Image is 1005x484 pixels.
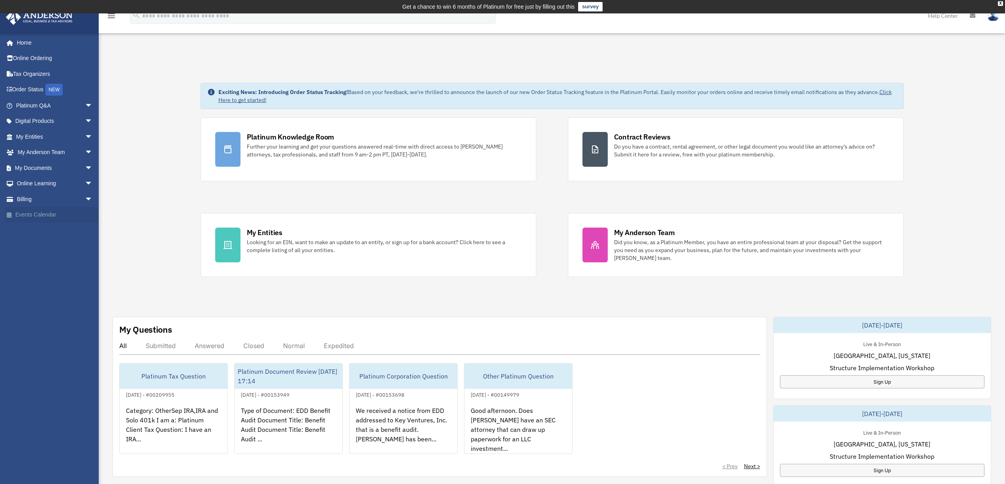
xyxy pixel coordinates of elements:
[568,117,904,181] a: Contract Reviews Do you have a contract, rental agreement, or other legal document you would like...
[45,84,63,96] div: NEW
[234,363,343,454] a: Platinum Document Review [DATE] 17:14[DATE] - #00153949Type of Document: EDD Benefit Audit Docume...
[349,399,457,461] div: We received a notice from EDD addressed to Key Ventures, Inc. that is a benefit audit. [PERSON_NA...
[247,228,282,237] div: My Entities
[243,342,264,350] div: Closed
[247,238,522,254] div: Looking for an EIN, want to make an update to an entity, or sign up for a bank account? Click her...
[857,428,907,436] div: Live & In-Person
[235,390,296,398] div: [DATE] - #00153949
[107,11,116,21] i: menu
[85,191,101,207] span: arrow_drop_down
[6,51,105,66] a: Online Ordering
[614,132,671,142] div: Contract Reviews
[6,35,101,51] a: Home
[247,143,522,158] div: Further your learning and get your questions answered real-time with direct access to [PERSON_NAM...
[120,363,227,389] div: Platinum Tax Question
[6,207,105,223] a: Events Calendar
[568,213,904,277] a: My Anderson Team Did you know, as a Platinum Member, you have an entire professional team at your...
[744,462,760,470] a: Next >
[614,238,889,262] div: Did you know, as a Platinum Member, you have an entire professional team at your disposal? Get th...
[402,2,575,11] div: Get a chance to win 6 months of Platinum for free just by filling out this
[235,399,342,461] div: Type of Document: EDD Benefit Audit Document Title: Benefit Audit Document Title: Benefit Audit ...
[247,132,334,142] div: Platinum Knowledge Room
[85,145,101,161] span: arrow_drop_down
[4,9,75,25] img: Anderson Advisors Platinum Portal
[6,129,105,145] a: My Entitiesarrow_drop_down
[830,452,934,461] span: Structure Implementation Workshop
[218,89,892,104] a: Click Here to get started!
[987,10,999,21] img: User Pic
[6,191,105,207] a: Billingarrow_drop_down
[120,390,181,398] div: [DATE] - #00209955
[107,14,116,21] a: menu
[120,399,227,461] div: Category: OtherSep IRA,IRA and Solo 401k I am a: Platinum Client Tax Question: I have an IRA...
[6,160,105,176] a: My Documentsarrow_drop_down
[6,176,105,192] a: Online Learningarrow_drop_down
[119,324,172,335] div: My Questions
[85,129,101,145] span: arrow_drop_down
[195,342,224,350] div: Answered
[218,88,897,104] div: Based on your feedback, we're thrilled to announce the launch of our new Order Status Tracking fe...
[349,390,411,398] div: [DATE] - #00153698
[774,317,991,333] div: [DATE]-[DATE]
[349,363,457,389] div: Platinum Corporation Question
[464,399,572,461] div: Good afternoon. Does [PERSON_NAME] have an SEC attorney that can draw up paperwork for an LLC inv...
[235,363,342,389] div: Platinum Document Review [DATE] 17:14
[324,342,354,350] div: Expedited
[218,89,348,96] strong: Exciting News: Introducing Order Status Tracking!
[349,363,458,454] a: Platinum Corporation Question[DATE] - #00153698We received a notice from EDD addressed to Key Ven...
[85,98,101,114] span: arrow_drop_down
[464,363,572,389] div: Other Platinum Question
[201,117,536,181] a: Platinum Knowledge Room Further your learning and get your questions answered real-time with dire...
[578,2,603,11] a: survey
[780,464,984,477] a: Sign Up
[614,143,889,158] div: Do you have a contract, rental agreement, or other legal document you would like an attorney's ad...
[998,1,1003,6] div: close
[119,342,127,350] div: All
[6,98,105,113] a: Platinum Q&Aarrow_drop_down
[283,342,305,350] div: Normal
[201,213,536,277] a: My Entities Looking for an EIN, want to make an update to an entity, or sign up for a bank accoun...
[834,351,930,360] span: [GEOGRAPHIC_DATA], [US_STATE]
[464,363,573,454] a: Other Platinum Question[DATE] - #00149979Good afternoon. Does [PERSON_NAME] have an SEC attorney ...
[780,375,984,388] a: Sign Up
[6,82,105,98] a: Order StatusNEW
[464,390,526,398] div: [DATE] - #00149979
[6,66,105,82] a: Tax Organizers
[132,11,141,19] i: search
[85,160,101,176] span: arrow_drop_down
[857,339,907,348] div: Live & In-Person
[6,145,105,160] a: My Anderson Teamarrow_drop_down
[119,363,228,454] a: Platinum Tax Question[DATE] - #00209955Category: OtherSep IRA,IRA and Solo 401k I am a: Platinum ...
[6,113,105,129] a: Digital Productsarrow_drop_down
[774,406,991,422] div: [DATE]-[DATE]
[830,363,934,373] span: Structure Implementation Workshop
[85,113,101,130] span: arrow_drop_down
[834,439,930,449] span: [GEOGRAPHIC_DATA], [US_STATE]
[614,228,675,237] div: My Anderson Team
[146,342,176,350] div: Submitted
[85,176,101,192] span: arrow_drop_down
